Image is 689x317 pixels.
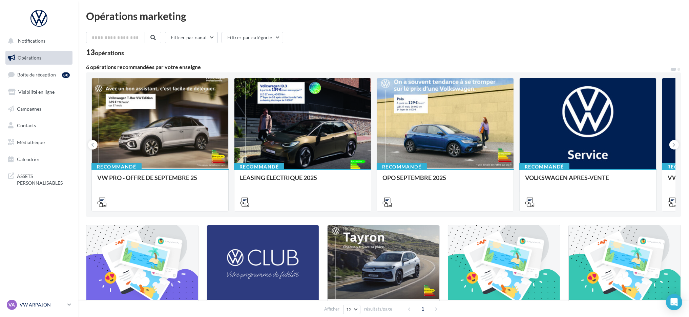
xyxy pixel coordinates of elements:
a: Boîte de réception88 [4,67,74,82]
span: 12 [346,307,352,312]
a: ASSETS PERSONNALISABLES [4,169,74,189]
div: Recommandé [519,163,569,171]
span: Afficher [324,306,339,312]
a: Médiathèque [4,135,74,150]
div: OPO SEPTEMBRE 2025 [382,174,508,188]
span: ASSETS PERSONNALISABLES [17,172,70,186]
button: Filtrer par catégorie [222,32,283,43]
div: Recommandé [377,163,427,171]
div: 88 [62,72,70,78]
div: LEASING ÉLECTRIQUE 2025 [240,174,366,188]
button: Notifications [4,34,71,48]
span: VA [9,301,15,308]
span: Boîte de réception [17,72,56,77]
span: Visibilité en ligne [18,89,55,95]
div: Open Intercom Messenger [666,294,682,310]
a: Contacts [4,118,74,133]
button: 12 [343,305,360,314]
span: Notifications [18,38,45,44]
a: VA VW ARPAJON [5,298,72,311]
div: opérations [95,50,124,56]
span: résultats/page [364,306,392,312]
p: VW ARPAJON [20,301,65,308]
a: Calendrier [4,152,74,166]
div: VW PRO - OFFRE DE SEPTEMBRE 25 [97,174,223,188]
a: Campagnes [4,102,74,116]
span: Calendrier [17,156,40,162]
span: Contacts [17,122,36,128]
div: 6 opérations recommandées par votre enseigne [86,64,670,70]
span: Campagnes [17,106,41,111]
div: Recommandé [234,163,284,171]
span: Opérations [18,55,41,61]
div: Opérations marketing [86,11,681,21]
a: Opérations [4,51,74,65]
span: Médiathèque [17,139,45,145]
div: VOLKSWAGEN APRES-VENTE [525,174,651,188]
button: Filtrer par canal [165,32,218,43]
a: Visibilité en ligne [4,85,74,99]
div: Recommandé [91,163,142,171]
span: 1 [417,303,428,314]
div: 13 [86,49,124,56]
